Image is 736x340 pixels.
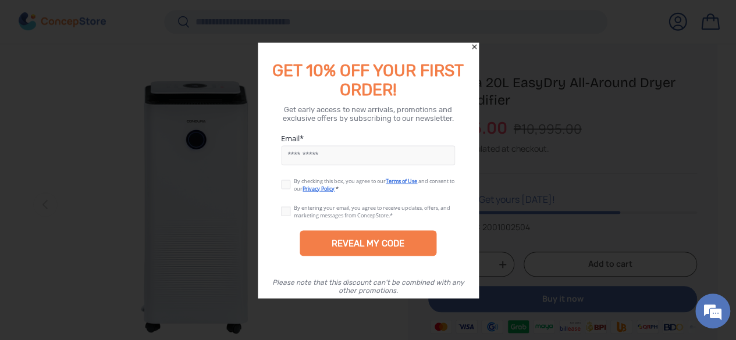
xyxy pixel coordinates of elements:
a: Privacy Policy [303,184,335,192]
label: Email [281,133,455,143]
div: REVEAL MY CODE [332,238,404,248]
span: We're online! [67,98,161,216]
a: Terms of Use [386,177,417,184]
div: Close [470,42,478,51]
span: and consent to our [294,177,454,192]
div: Get early access to new arrivals, promotions and exclusive offers by subscribing to our newsletter. [272,105,464,122]
div: Chat with us now [61,65,195,80]
span: GET 10% OFF YOUR FIRST ORDER! [272,60,464,99]
span: By checking this box, you agree to our [294,177,386,184]
div: Minimize live chat window [191,6,219,34]
textarea: Type your message and hit 'Enter' [6,221,222,262]
div: Please note that this discount can’t be combined with any other promotions. [269,278,467,294]
div: By entering your email, you agree to receive updates, offers, and marketing messages from ConcepS... [294,203,450,219]
div: REVEAL MY CODE [300,230,436,256]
